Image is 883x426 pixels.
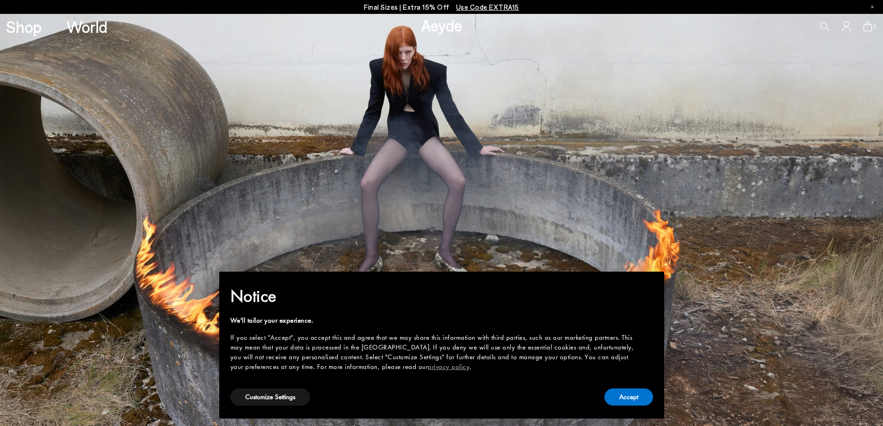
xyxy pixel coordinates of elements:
[230,388,310,406] button: Customize Settings
[230,316,638,325] div: We'll tailor your experience.
[863,21,872,32] a: 0
[456,3,519,11] span: Navigate to /collections/ss25-final-sizes
[364,1,519,13] p: Final Sizes | Extra 15% Off
[66,19,108,35] a: World
[638,274,661,297] button: Close this notice
[230,284,638,308] h2: Notice
[872,24,877,29] span: 0
[421,15,463,35] a: Aeyde
[230,333,638,372] div: If you select "Accept", you accept this and agree that we may share this information with third p...
[604,388,653,406] button: Accept
[6,19,42,35] a: Shop
[428,362,470,371] a: privacy policy
[646,278,652,292] span: ×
